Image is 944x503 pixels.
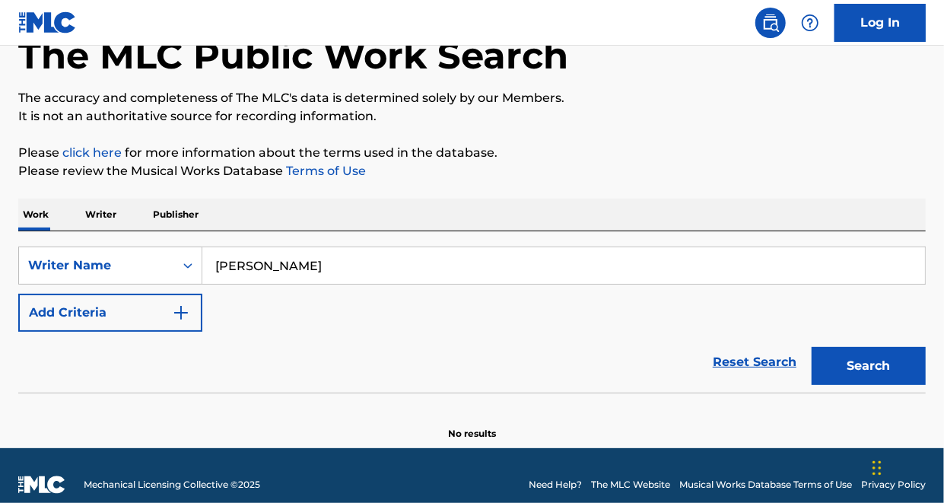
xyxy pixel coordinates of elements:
[834,4,926,42] a: Log In
[18,107,926,126] p: It is not an authoritative source for recording information.
[868,430,944,503] iframe: Chat Widget
[705,345,804,379] a: Reset Search
[18,199,53,231] p: Work
[84,478,260,492] span: Mechanical Licensing Collective © 2025
[18,89,926,107] p: The accuracy and completeness of The MLC's data is determined solely by our Members.
[679,478,852,492] a: Musical Works Database Terms of Use
[795,8,825,38] div: Help
[28,256,165,275] div: Writer Name
[172,304,190,322] img: 9d2ae6d4665cec9f34b9.svg
[448,409,496,441] p: No results
[283,164,366,178] a: Terms of Use
[18,294,202,332] button: Add Criteria
[861,478,926,492] a: Privacy Policy
[812,347,926,385] button: Search
[18,476,65,494] img: logo
[18,144,926,162] p: Please for more information about the terms used in the database.
[801,14,819,32] img: help
[755,8,786,38] a: Public Search
[872,445,882,491] div: Drag
[18,11,77,33] img: MLC Logo
[62,145,122,160] a: click here
[761,14,780,32] img: search
[148,199,203,231] p: Publisher
[81,199,121,231] p: Writer
[18,162,926,180] p: Please review the Musical Works Database
[18,247,926,393] form: Search Form
[591,478,670,492] a: The MLC Website
[18,33,568,78] h1: The MLC Public Work Search
[529,478,582,492] a: Need Help?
